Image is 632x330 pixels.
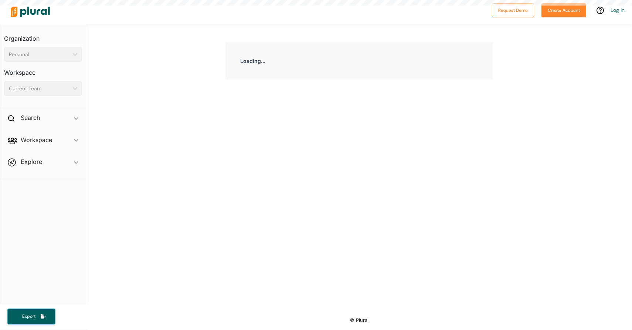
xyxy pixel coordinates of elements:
[4,28,82,44] h3: Organization
[541,6,586,14] a: Create Account
[7,309,55,324] button: Export
[9,51,70,58] div: Personal
[9,85,70,92] div: Current Team
[21,114,40,122] h2: Search
[350,317,368,323] small: © Plural
[611,7,625,13] a: Log In
[492,3,534,17] button: Request Demo
[225,42,493,80] div: Loading...
[4,62,82,78] h3: Workspace
[17,313,41,320] span: Export
[541,3,586,17] button: Create Account
[492,6,534,14] a: Request Demo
